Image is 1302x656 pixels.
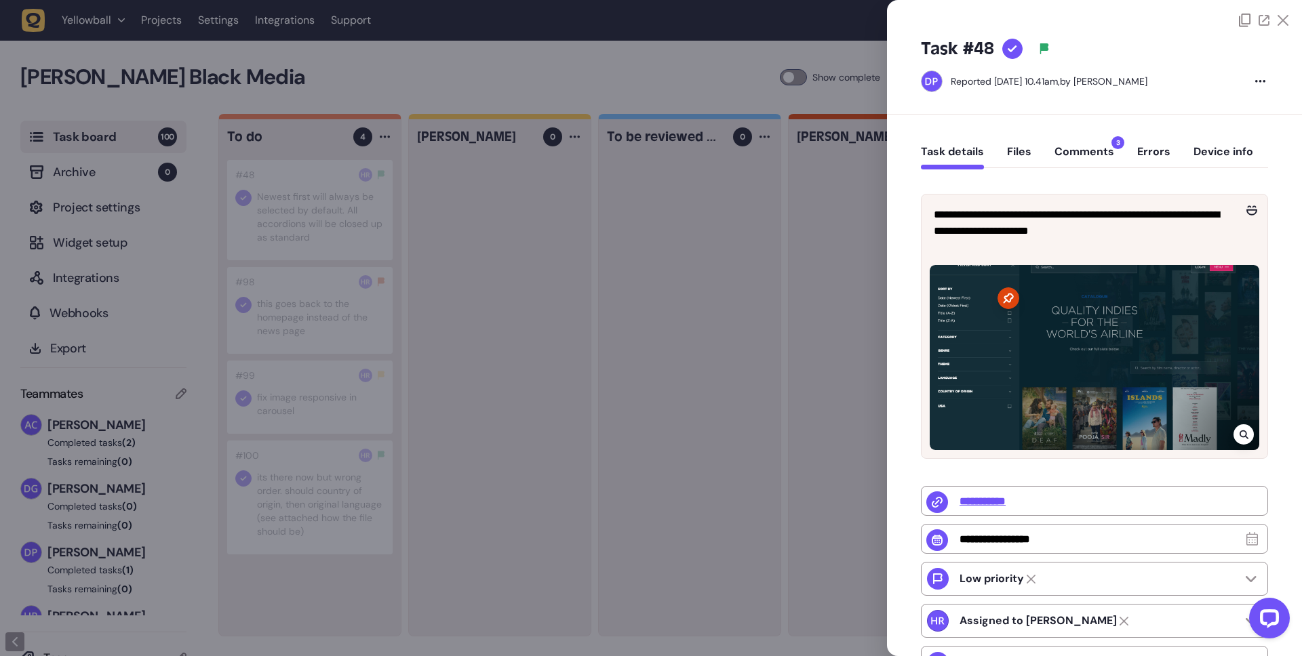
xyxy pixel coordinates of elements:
[960,614,1117,628] strong: Harry Robinson
[1007,145,1031,169] button: Files
[960,572,1024,586] p: Low priority
[1193,145,1253,169] button: Device info
[921,38,994,60] h5: Task #48
[921,145,984,169] button: Task details
[1111,136,1124,149] span: 3
[951,75,1147,88] div: by [PERSON_NAME]
[1054,145,1114,169] button: Comments
[1137,145,1170,169] button: Errors
[1238,592,1295,649] iframe: LiveChat chat widget
[922,71,942,91] img: Dan Pearson
[951,75,1060,87] div: Reported [DATE] 10.41am,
